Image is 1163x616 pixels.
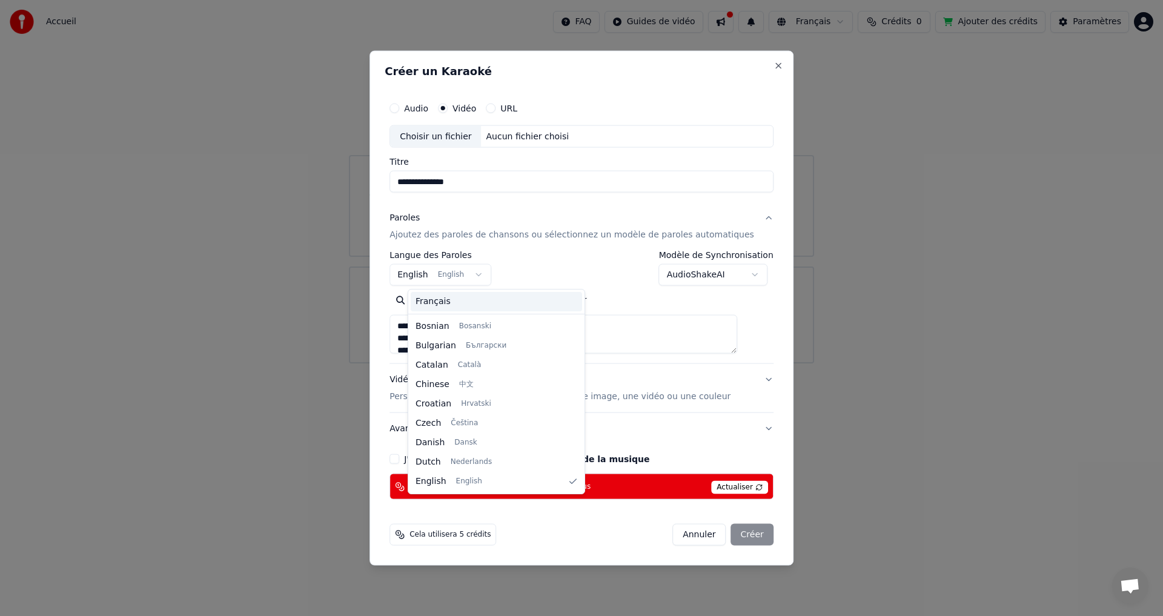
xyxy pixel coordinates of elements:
[454,438,477,448] span: Dansk
[459,380,474,389] span: 中文
[456,477,482,486] span: English
[451,457,492,467] span: Nederlands
[466,341,506,351] span: Български
[416,320,449,333] span: Bosnian
[461,399,491,409] span: Hrvatski
[416,417,441,429] span: Czech
[416,379,449,391] span: Chinese
[416,398,451,410] span: Croatian
[416,456,441,468] span: Dutch
[416,359,448,371] span: Catalan
[459,322,491,331] span: Bosanski
[458,360,481,370] span: Català
[416,475,446,488] span: English
[451,419,478,428] span: Čeština
[416,437,445,449] span: Danish
[416,296,451,308] span: Français
[416,340,456,352] span: Bulgarian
